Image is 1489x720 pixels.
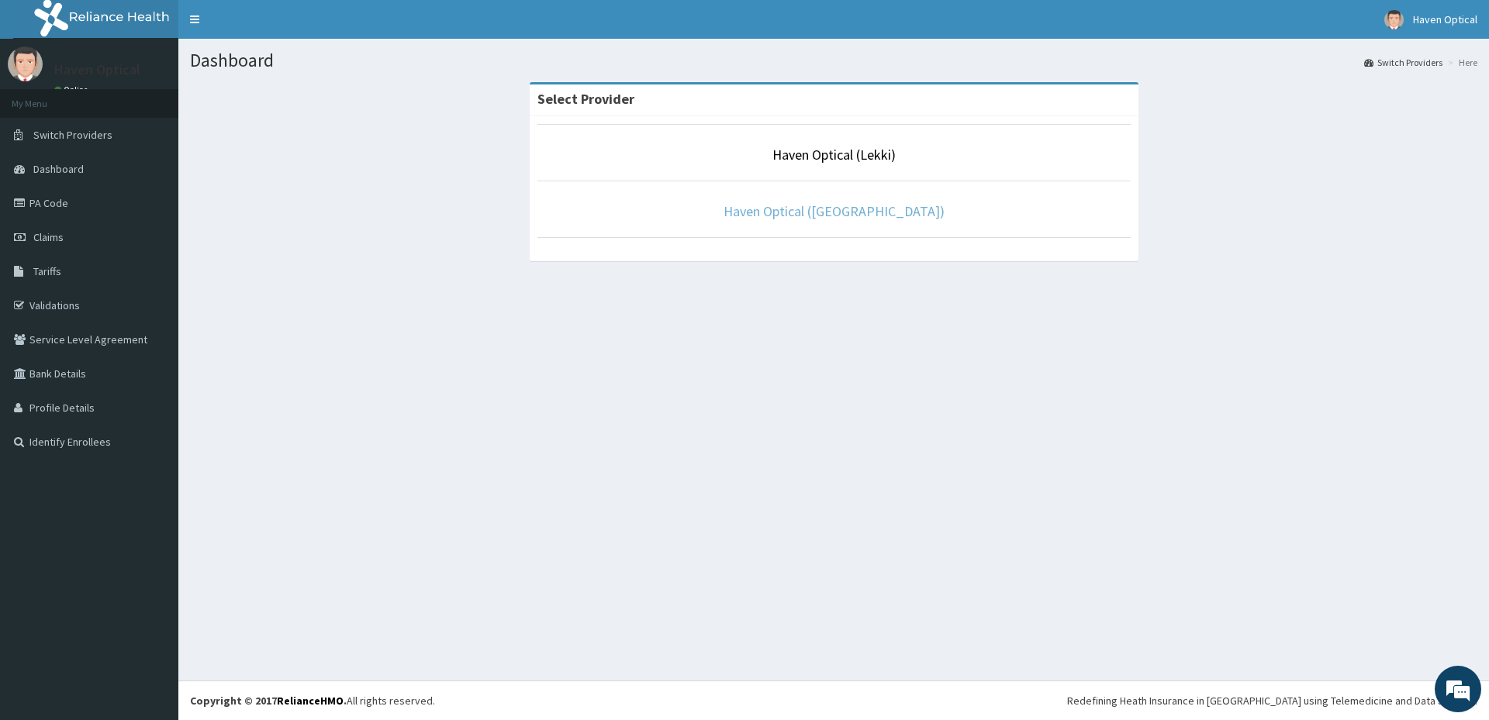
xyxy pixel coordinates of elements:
[90,195,214,352] span: We're online!
[54,84,92,95] a: Online
[33,162,84,176] span: Dashboard
[81,87,261,107] div: Chat with us now
[33,128,112,142] span: Switch Providers
[8,423,295,477] textarea: Type your message and hit 'Enter'
[190,694,347,708] strong: Copyright © 2017 .
[1067,693,1477,708] div: Redefining Heath Insurance in [GEOGRAPHIC_DATA] using Telemedicine and Data Science!
[33,230,64,244] span: Claims
[33,264,61,278] span: Tariffs
[1444,56,1477,69] li: Here
[772,146,896,164] a: Haven Optical (Lekki)
[1384,10,1404,29] img: User Image
[190,50,1477,71] h1: Dashboard
[277,694,344,708] a: RelianceHMO
[537,90,634,108] strong: Select Provider
[54,63,140,77] p: Haven Optical
[29,78,63,116] img: d_794563401_company_1708531726252_794563401
[724,202,945,220] a: Haven Optical ([GEOGRAPHIC_DATA])
[1413,12,1477,26] span: Haven Optical
[254,8,292,45] div: Minimize live chat window
[178,680,1489,720] footer: All rights reserved.
[1364,56,1442,69] a: Switch Providers
[8,47,43,81] img: User Image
